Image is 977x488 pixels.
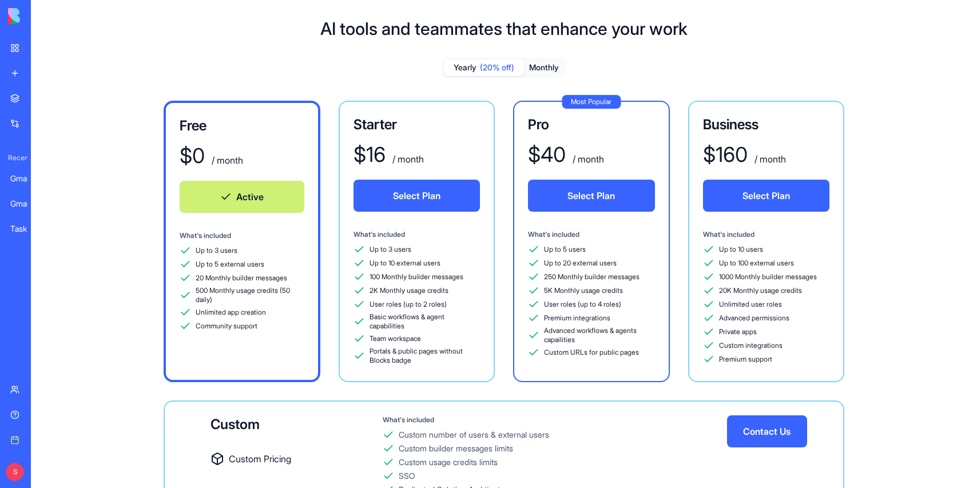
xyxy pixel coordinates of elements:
[399,457,498,468] div: Custom usage credits limits
[3,217,49,240] a: TaskMaster Pro
[196,260,264,269] span: Up to 5 external users
[370,272,463,281] span: 100 Monthly builder messages
[544,272,640,281] span: 250 Monthly builder messages
[180,181,304,213] button: Active
[370,334,421,343] span: Team workspace
[383,415,727,424] div: What's included
[719,327,757,336] span: Private apps
[3,192,49,215] a: Gmail Draft Creator
[6,463,24,481] span: S
[180,231,304,240] div: What's included
[320,18,688,39] h1: AI tools and teammates that enhance your work
[719,341,783,350] span: Custom integrations
[480,62,514,73] span: (20% off)
[719,355,772,364] span: Premium support
[354,180,480,212] button: Select Plan
[399,429,549,441] div: Custom number of users & external users
[562,95,621,109] div: Most Popular
[544,259,617,268] span: Up to 20 external users
[524,59,564,76] button: Monthly
[528,230,655,239] div: What's included
[544,314,610,323] span: Premium integrations
[727,415,807,447] button: Contact Us
[370,286,448,295] span: 2K Monthly usage credits
[444,59,524,76] button: Yearly
[196,286,304,304] span: 500 Monthly usage credits (50 daily)
[180,144,205,167] div: $ 0
[229,452,291,466] span: Custom Pricing
[544,286,623,295] span: 5K Monthly usage credits
[719,314,789,323] span: Advanced permissions
[8,8,79,24] img: logo
[3,167,49,190] a: Gmail Command Center
[703,116,830,134] h3: Business
[528,116,655,134] h3: Pro
[544,348,639,357] span: Custom URLs for public pages
[180,117,304,135] h3: Free
[10,223,42,235] div: TaskMaster Pro
[528,143,566,166] div: $ 40
[370,300,447,309] span: User roles (up to 2 roles)
[544,326,655,344] span: Advanced workflows & agents capailities
[211,415,383,434] div: Custom
[703,230,830,239] div: What's included
[10,173,42,184] div: Gmail Command Center
[719,300,782,309] span: Unlimited user roles
[719,286,802,295] span: 20K Monthly usage credits
[196,322,257,331] span: Community support
[399,443,513,454] div: Custom builder messages limits
[752,152,786,166] div: / month
[209,153,243,167] div: / month
[570,152,604,166] div: / month
[10,198,42,209] div: Gmail Draft Creator
[370,245,411,254] span: Up to 3 users
[719,259,794,268] span: Up to 100 external users
[354,116,480,134] h3: Starter
[528,180,655,212] button: Select Plan
[370,259,440,268] span: Up to 10 external users
[370,347,480,365] span: Portals & public pages without Blocks badge
[703,143,748,166] div: $ 160
[703,180,830,212] button: Select Plan
[544,245,586,254] span: Up to 5 users
[544,300,621,309] span: User roles (up to 4 roles)
[719,272,817,281] span: 1000 Monthly builder messages
[196,273,287,283] span: 20 Monthly builder messages
[370,312,480,331] span: Basic workflows & agent capabilities
[354,230,480,239] div: What's included
[196,308,266,317] span: Unlimited app creation
[719,245,763,254] span: Up to 10 users
[390,152,424,166] div: / month
[196,246,237,255] span: Up to 3 users
[354,143,386,166] div: $ 16
[399,470,415,482] div: SSO
[3,153,27,162] span: Recent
